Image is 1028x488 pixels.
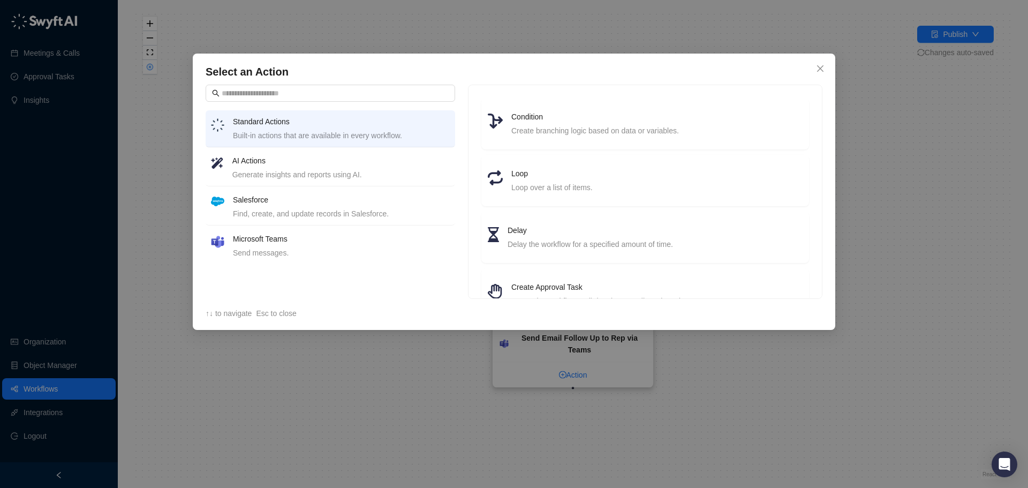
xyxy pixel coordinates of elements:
[812,60,829,77] button: Close
[232,155,450,167] h4: AI Actions
[233,208,450,220] div: Find, create, and update records in Salesforce.
[233,247,450,259] div: Send messages.
[233,194,450,206] h4: Salesforce
[511,182,803,193] div: Loop over a list of items.
[211,197,224,206] img: salesforce-ChMvK6Xa.png
[211,236,224,248] img: microsoft-teams-BZ5xE2bQ.png
[508,238,803,250] div: Delay the workflow for a specified amount of time.
[233,233,450,245] h4: Microsoft Teams
[511,295,803,307] div: Pause the workflow until data is manually reviewed.
[816,64,825,73] span: close
[211,118,224,132] img: logo-small-inverted-DW8HDUn_.png
[233,130,450,141] div: Built-in actions that are available in every workflow.
[511,281,803,293] h4: Create Approval Task
[212,89,220,97] span: search
[256,309,296,318] span: Esc to close
[232,169,450,181] div: Generate insights and reports using AI.
[206,64,822,79] h4: Select an Action
[508,224,803,236] h4: Delay
[992,452,1017,477] div: Open Intercom Messenger
[233,116,450,127] h4: Standard Actions
[511,111,803,123] h4: Condition
[511,125,803,137] div: Create branching logic based on data or variables.
[206,309,252,318] span: ↑↓ to navigate
[511,168,803,179] h4: Loop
